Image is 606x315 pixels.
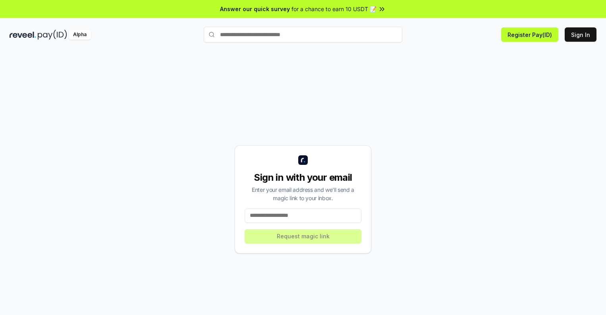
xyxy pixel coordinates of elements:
div: Sign in with your email [245,171,361,184]
button: Sign In [565,27,596,42]
span: for a chance to earn 10 USDT 📝 [291,5,376,13]
img: pay_id [38,30,67,40]
div: Alpha [69,30,91,40]
span: Answer our quick survey [220,5,290,13]
img: reveel_dark [10,30,36,40]
button: Register Pay(ID) [501,27,558,42]
img: logo_small [298,155,308,165]
div: Enter your email address and we’ll send a magic link to your inbox. [245,186,361,202]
